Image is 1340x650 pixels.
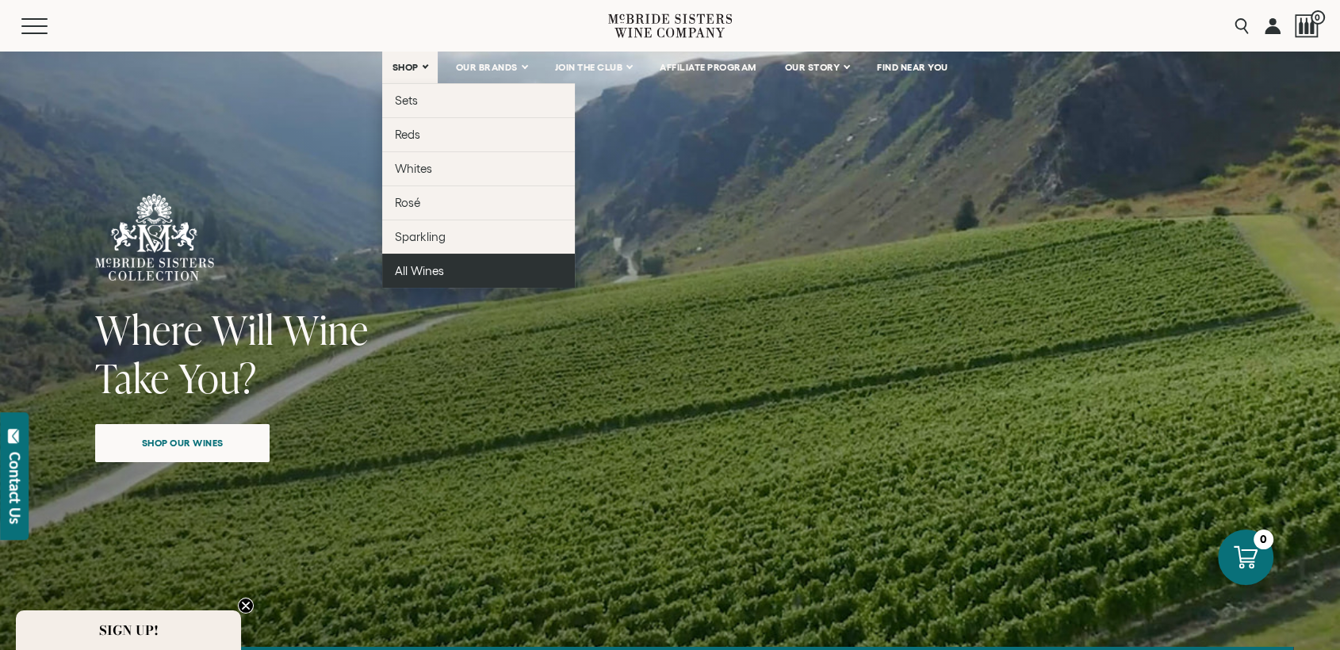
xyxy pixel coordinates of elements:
span: Rosé [395,196,420,209]
span: Sparkling [395,230,446,243]
button: Mobile Menu Trigger [21,18,78,34]
span: Where [95,302,203,357]
a: SHOP [382,52,438,83]
span: Shop our wines [114,427,251,458]
button: Close teaser [238,598,254,614]
span: Reds [395,128,420,141]
a: AFFILIATE PROGRAM [649,52,767,83]
a: All Wines [382,254,575,288]
a: Sets [382,83,575,117]
span: Take [95,350,170,405]
span: AFFILIATE PROGRAM [660,62,756,73]
span: OUR BRANDS [456,62,518,73]
span: SIGN UP! [99,621,159,640]
span: 0 [1311,10,1325,25]
a: JOIN THE CLUB [545,52,642,83]
a: FIND NEAR YOU [867,52,959,83]
div: SIGN UP!Close teaser [16,610,241,650]
a: Rosé [382,185,575,220]
a: OUR BRANDS [446,52,537,83]
div: Contact Us [7,452,23,524]
a: Reds [382,117,575,151]
span: OUR STORY [785,62,840,73]
span: JOIN THE CLUB [555,62,623,73]
span: Will [212,302,274,357]
span: Whites [395,162,432,175]
a: Whites [382,151,575,185]
span: Wine [283,302,369,357]
span: FIND NEAR YOU [877,62,948,73]
span: Sets [395,94,418,107]
a: Shop our wines [95,424,270,462]
a: OUR STORY [775,52,860,83]
span: SHOP [392,62,419,73]
div: 0 [1254,530,1273,549]
a: Sparkling [382,220,575,254]
span: All Wines [395,264,444,277]
span: You? [178,350,257,405]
